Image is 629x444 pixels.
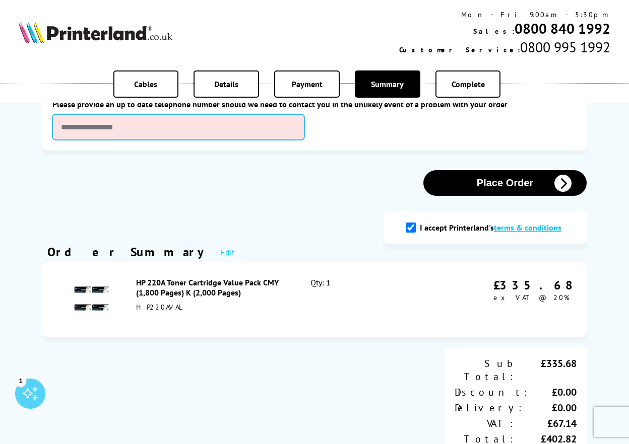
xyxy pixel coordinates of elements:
button: Place Order [423,170,587,196]
div: £0.00 [524,401,577,414]
span: Customer Service: [399,45,520,54]
span: ex VAT @ 20% [493,293,570,302]
div: VAT: [455,417,516,430]
div: Delivery: [455,401,524,414]
div: HP220AVAL [136,303,288,312]
div: 1 [15,375,26,386]
span: Summary [371,79,404,89]
div: Sub Total: [455,357,516,383]
div: £67.14 [516,417,577,430]
div: £335.68 [493,277,572,293]
label: I accept Printerland's [420,223,567,233]
span: Cables [134,79,157,89]
span: Details [214,79,238,89]
img: HP 220A Toner Cartridge Value Pack CMY (1,800 Pages) K (2,000 Pages) [74,281,109,316]
div: £335.68 [516,357,577,383]
span: 0800 995 1992 [520,38,610,56]
div: Mon - Fri 9:00am - 5:30pm [399,10,610,19]
img: Printerland Logo [19,21,172,43]
span: Complete [452,79,485,89]
a: Edit [221,247,234,257]
span: Sales: [473,27,515,36]
div: Qty: 1 [310,277,415,322]
a: 0800 840 1992 [515,19,610,38]
span: Payment [292,79,323,89]
div: Order Summary [47,244,211,260]
a: modal_tc [494,223,561,233]
div: Discount: [455,386,530,399]
div: HP 220A Toner Cartridge Value Pack CMY (1,800 Pages) K (2,000 Pages) [136,277,288,298]
div: £0.00 [530,386,577,399]
label: Please provide an up to date telephone number should we need to contact you in the unlikely event... [52,99,577,109]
